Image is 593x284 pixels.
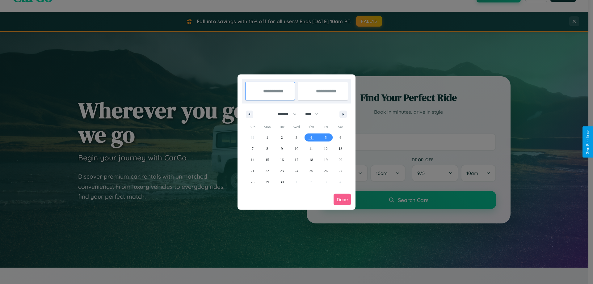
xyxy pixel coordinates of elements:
span: 5 [325,132,327,143]
span: 28 [251,176,254,188]
span: 19 [324,154,328,165]
button: 17 [289,154,304,165]
button: 26 [318,165,333,176]
span: 27 [339,165,342,176]
span: Tue [275,122,289,132]
span: 17 [295,154,298,165]
span: 24 [295,165,298,176]
span: 12 [324,143,328,154]
span: 3 [296,132,297,143]
span: 15 [265,154,269,165]
button: 4 [304,132,318,143]
span: 6 [339,132,341,143]
span: 13 [339,143,342,154]
span: 1 [266,132,268,143]
button: 5 [318,132,333,143]
button: 15 [260,154,274,165]
button: 8 [260,143,274,154]
button: 27 [333,165,348,176]
button: 23 [275,165,289,176]
button: 11 [304,143,318,154]
span: 7 [252,143,254,154]
span: 2 [281,132,283,143]
span: 21 [251,165,254,176]
span: Sun [245,122,260,132]
span: Fri [318,122,333,132]
button: 18 [304,154,318,165]
span: 26 [324,165,328,176]
button: 30 [275,176,289,188]
button: 14 [245,154,260,165]
button: 19 [318,154,333,165]
span: 25 [309,165,313,176]
button: 6 [333,132,348,143]
span: 30 [280,176,284,188]
button: 7 [245,143,260,154]
span: 22 [265,165,269,176]
button: 3 [289,132,304,143]
span: 11 [309,143,313,154]
button: 29 [260,176,274,188]
button: 9 [275,143,289,154]
button: 20 [333,154,348,165]
span: Mon [260,122,274,132]
span: 23 [280,165,284,176]
span: 16 [280,154,284,165]
button: 2 [275,132,289,143]
span: 20 [339,154,342,165]
span: 10 [295,143,298,154]
div: Give Feedback [586,129,590,155]
button: 10 [289,143,304,154]
button: 16 [275,154,289,165]
span: 8 [266,143,268,154]
span: Wed [289,122,304,132]
button: 1 [260,132,274,143]
span: Thu [304,122,318,132]
button: Done [334,194,351,205]
span: 29 [265,176,269,188]
button: 25 [304,165,318,176]
span: Sat [333,122,348,132]
button: 22 [260,165,274,176]
button: 12 [318,143,333,154]
button: 28 [245,176,260,188]
span: 4 [310,132,312,143]
button: 24 [289,165,304,176]
span: 14 [251,154,254,165]
span: 18 [309,154,313,165]
button: 21 [245,165,260,176]
button: 13 [333,143,348,154]
span: 9 [281,143,283,154]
